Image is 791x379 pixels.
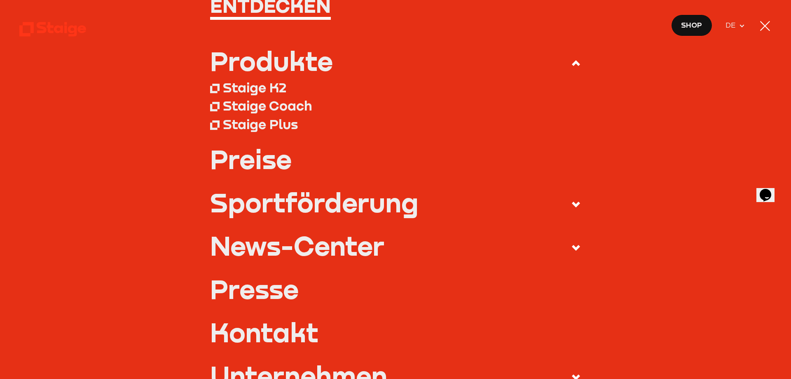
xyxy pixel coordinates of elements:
[210,78,581,97] a: Staige K2
[223,97,312,114] div: Staige Coach
[210,189,419,215] div: Sportförderung
[210,115,581,133] a: Staige Plus
[210,319,581,345] a: Kontakt
[223,79,286,96] div: Staige K2
[210,276,581,302] a: Presse
[210,97,581,115] a: Staige Coach
[671,14,712,36] a: Shop
[210,48,333,74] div: Produkte
[223,116,298,132] div: Staige Plus
[725,20,739,31] span: DE
[210,146,581,172] a: Preise
[210,233,384,259] div: News-Center
[756,177,783,202] iframe: chat widget
[681,19,702,31] span: Shop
